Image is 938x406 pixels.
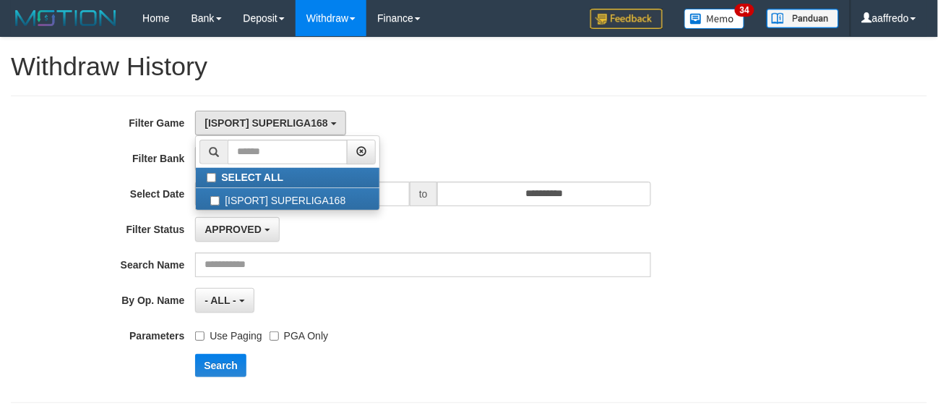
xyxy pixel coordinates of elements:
label: [ISPORT] SUPERLIGA168 [196,188,379,210]
input: Use Paging [195,331,205,341]
span: to [410,182,437,206]
label: PGA Only [270,323,328,343]
span: [ISPORT] SUPERLIGA168 [205,117,327,129]
input: SELECT ALL [207,173,216,182]
input: PGA Only [270,331,279,341]
label: Use Paging [195,323,262,343]
span: - ALL - [205,295,236,306]
input: [ISPORT] SUPERLIGA168 [210,196,220,206]
button: [ISPORT] SUPERLIGA168 [195,111,345,135]
img: MOTION_logo.png [11,7,121,29]
label: SELECT ALL [196,168,379,187]
button: APPROVED [195,217,279,242]
img: panduan.png [767,9,839,28]
span: APPROVED [205,224,262,235]
img: Feedback.jpg [590,9,663,29]
img: Button%20Memo.svg [684,9,745,29]
span: 34 [735,4,754,17]
button: - ALL - [195,288,254,313]
h1: Withdraw History [11,52,927,81]
button: Search [195,354,246,377]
